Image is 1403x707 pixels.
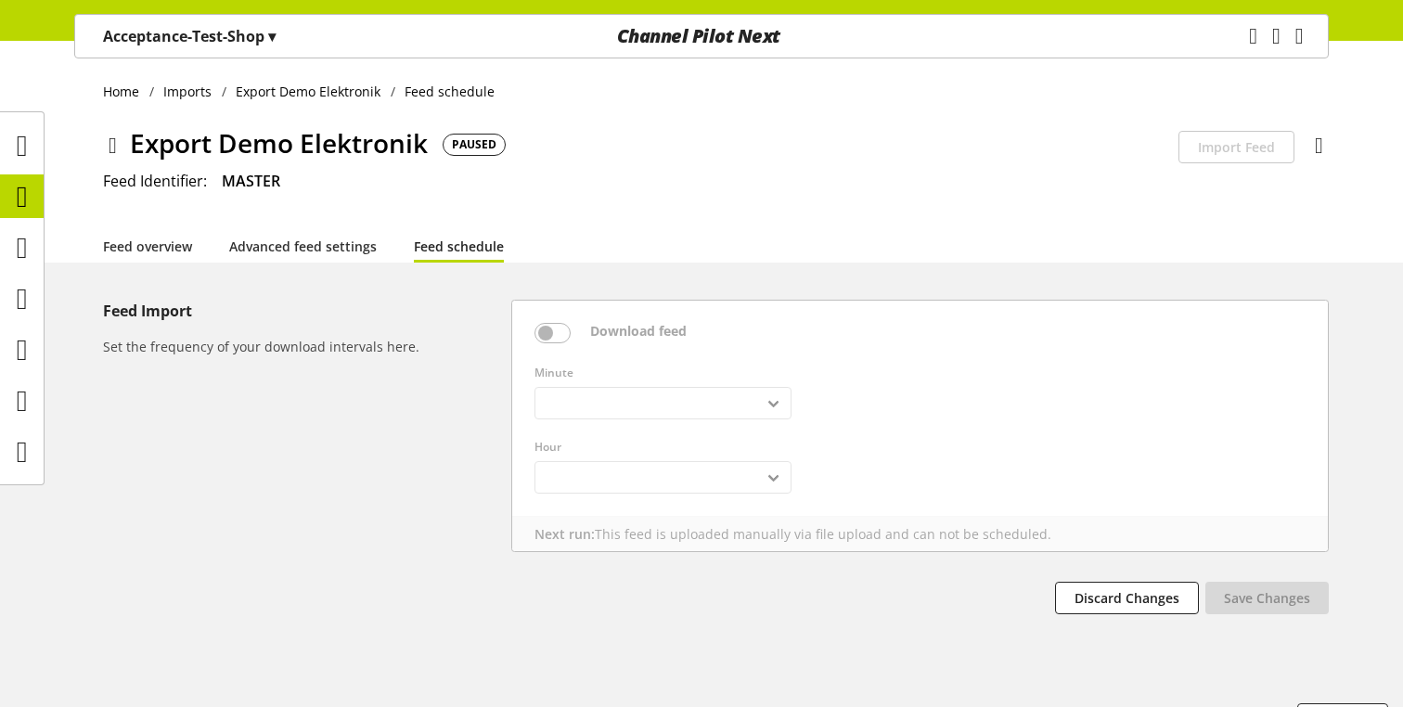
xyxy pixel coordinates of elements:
span: Save Changes [1224,588,1310,608]
span: Feed Identifier: [103,171,207,191]
span: ▾ [268,26,276,46]
h5: Feed Import [103,300,504,322]
a: Export Demo Elektronik [226,82,391,101]
span: Export Demo Elektronik [236,82,380,101]
span: PAUSED [452,136,496,153]
button: Discard Changes [1055,582,1199,614]
span: Import Feed [1198,137,1275,157]
p: Acceptance-Test-Shop [103,25,276,47]
button: Save Changes [1205,582,1329,614]
button: Import Feed [1178,131,1294,163]
a: Feed overview [103,237,192,256]
a: Home [103,82,149,101]
span: MASTER [222,171,280,191]
a: Feed schedule [414,237,504,256]
nav: main navigation [74,14,1329,58]
h6: Set the frequency of your download intervals here. [103,337,504,356]
a: Advanced feed settings [229,237,377,256]
span: Discard Changes [1075,588,1179,608]
a: Imports [154,82,222,101]
span: Export Demo Elektronik [130,123,428,162]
